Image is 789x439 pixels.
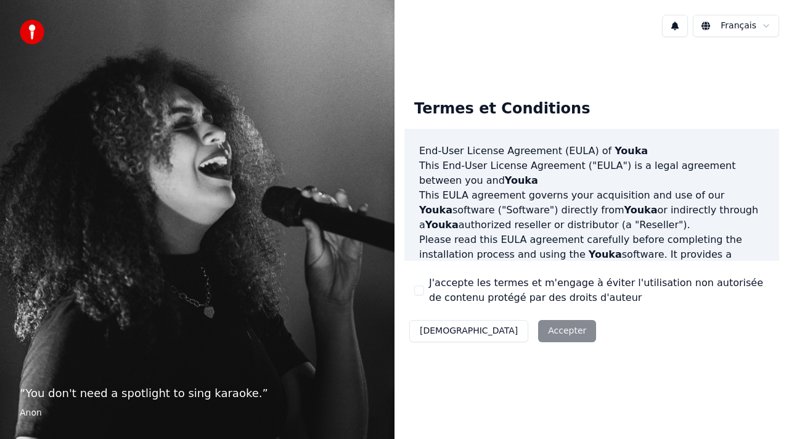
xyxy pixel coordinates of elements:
[419,232,764,292] p: Please read this EULA agreement carefully before completing the installation process and using th...
[409,320,528,342] button: [DEMOGRAPHIC_DATA]
[20,20,44,44] img: youka
[404,89,600,129] div: Termes et Conditions
[425,219,459,231] span: Youka
[419,204,452,216] span: Youka
[429,276,769,305] label: J'accepte les termes et m'engage à éviter l'utilisation non autorisée de contenu protégé par des ...
[624,204,658,216] span: Youka
[20,407,375,419] footer: Anon
[419,188,764,232] p: This EULA agreement governs your acquisition and use of our software ("Software") directly from o...
[20,385,375,402] p: “ You don't need a spotlight to sing karaoke. ”
[419,144,764,158] h3: End-User License Agreement (EULA) of
[589,248,622,260] span: Youka
[505,174,538,186] span: Youka
[419,158,764,188] p: This End-User License Agreement ("EULA") is a legal agreement between you and
[615,145,648,157] span: Youka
